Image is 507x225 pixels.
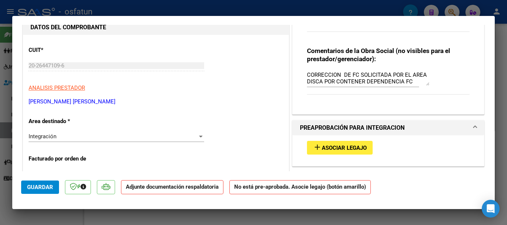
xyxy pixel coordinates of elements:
[29,117,105,126] p: Area destinado *
[292,135,484,166] div: PREAPROBACIÓN PARA INTEGRACION
[482,200,500,218] div: Open Intercom Messenger
[29,133,56,140] span: Integración
[292,120,484,135] mat-expansion-panel-header: PREAPROBACIÓN PARA INTEGRACION
[322,145,367,151] span: Asociar Legajo
[29,97,283,106] p: [PERSON_NAME] [PERSON_NAME]
[29,46,105,54] p: CUIT
[307,47,450,63] strong: Comentarios de la Obra Social (no visibles para el prestador/gerenciador):
[29,85,85,91] span: ANALISIS PRESTADOR
[29,171,80,177] span: O02 - Osfatun Propio
[313,143,322,152] mat-icon: add
[300,123,405,132] h1: PREAPROBACIÓN PARA INTEGRACION
[27,184,53,191] span: Guardar
[126,183,219,190] strong: Adjunte documentación respaldatoria
[21,181,59,194] button: Guardar
[30,24,106,31] strong: DATOS DEL COMPROBANTE
[29,155,105,163] p: Facturado por orden de
[307,141,373,155] button: Asociar Legajo
[229,180,371,195] strong: No está pre-aprobada. Asocie legajo (botón amarillo)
